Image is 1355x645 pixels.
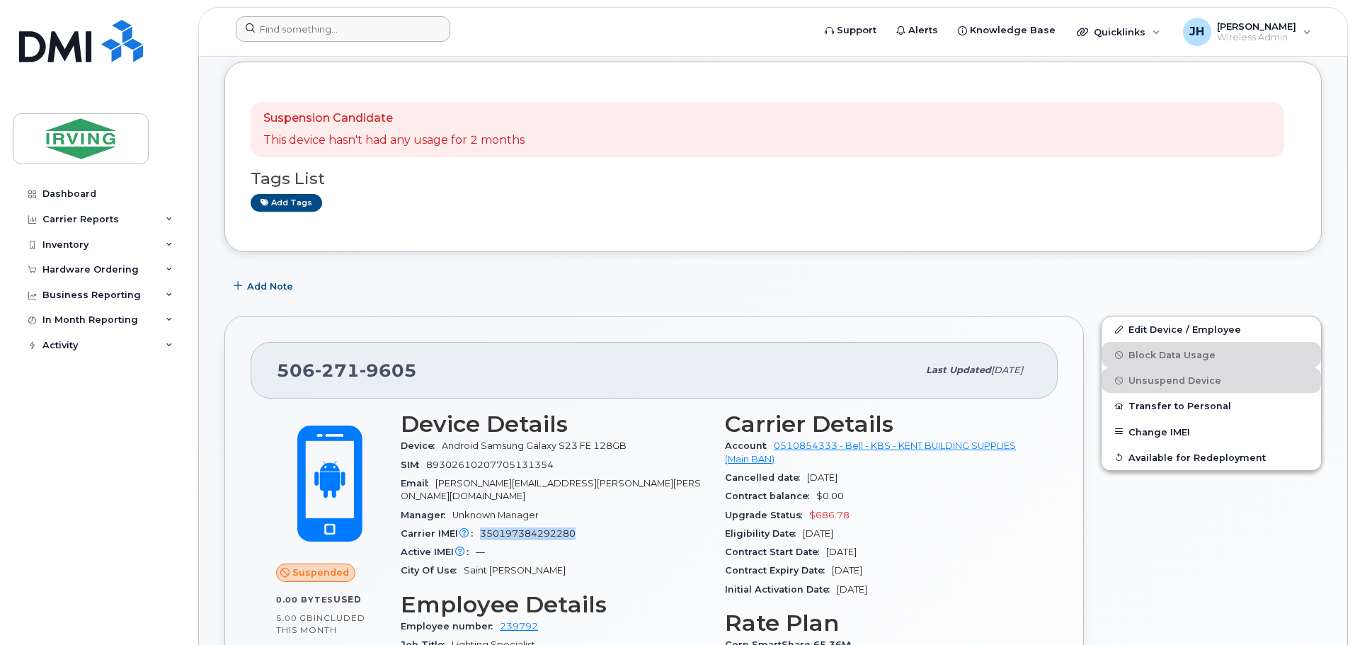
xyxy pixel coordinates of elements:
[1128,375,1221,386] span: Unsuspend Device
[401,478,701,501] span: [PERSON_NAME][EMAIL_ADDRESS][PERSON_NAME][PERSON_NAME][DOMAIN_NAME]
[832,565,862,576] span: [DATE]
[401,411,708,437] h3: Device Details
[401,478,435,489] span: Email
[1102,445,1321,470] button: Available for Redeployment
[1094,26,1145,38] span: Quicklinks
[276,612,365,636] span: included this month
[809,510,850,520] span: $686.78
[236,16,450,42] input: Find something...
[480,528,576,539] span: 350197384292280
[1102,342,1321,367] button: Block Data Usage
[725,510,809,520] span: Upgrade Status
[277,360,417,381] span: 506
[725,584,837,595] span: Initial Activation Date
[1173,18,1321,46] div: Julie Hebert
[276,613,314,623] span: 5.00 GB
[725,528,803,539] span: Eligibility Date
[276,595,333,605] span: 0.00 Bytes
[1102,367,1321,393] button: Unsuspend Device
[725,472,807,483] span: Cancelled date
[1102,393,1321,418] button: Transfer to Personal
[401,528,480,539] span: Carrier IMEI
[401,592,708,617] h3: Employee Details
[725,440,774,451] span: Account
[948,16,1065,45] a: Knowledge Base
[803,528,833,539] span: [DATE]
[1217,21,1296,32] span: [PERSON_NAME]
[725,547,826,557] span: Contract Start Date
[725,610,1032,636] h3: Rate Plan
[401,547,476,557] span: Active IMEI
[500,621,538,632] a: 239792
[926,365,991,375] span: Last updated
[807,472,837,483] span: [DATE]
[333,594,362,605] span: used
[401,510,452,520] span: Manager
[886,16,948,45] a: Alerts
[826,547,857,557] span: [DATE]
[837,23,876,38] span: Support
[263,132,525,149] p: This device hasn't had any usage for 2 months
[247,280,293,293] span: Add Note
[815,16,886,45] a: Support
[292,566,349,579] span: Suspended
[401,621,500,632] span: Employee number
[315,360,360,381] span: 271
[1217,32,1296,43] span: Wireless Admin
[251,170,1296,188] h3: Tags List
[725,491,816,501] span: Contract balance
[1102,419,1321,445] button: Change IMEI
[263,110,525,127] p: Suspension Candidate
[1102,316,1321,342] a: Edit Device / Employee
[224,273,305,299] button: Add Note
[401,440,442,451] span: Device
[816,491,844,501] span: $0.00
[1128,452,1266,462] span: Available for Redeployment
[452,510,539,520] span: Unknown Manager
[725,565,832,576] span: Contract Expiry Date
[401,565,464,576] span: City Of Use
[991,365,1023,375] span: [DATE]
[837,584,867,595] span: [DATE]
[476,547,485,557] span: —
[360,360,417,381] span: 9605
[725,440,1016,464] a: 0510854333 - Bell - KBS - KENT BUILDING SUPPLIES (Main BAN)
[442,440,627,451] span: Android Samsung Galaxy S23 FE 128GB
[908,23,938,38] span: Alerts
[426,460,554,470] span: 89302610207705131354
[401,460,426,470] span: SIM
[725,411,1032,437] h3: Carrier Details
[251,194,322,212] a: Add tags
[970,23,1056,38] span: Knowledge Base
[1189,23,1204,40] span: JH
[1067,18,1170,46] div: Quicklinks
[464,565,566,576] span: Saint [PERSON_NAME]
